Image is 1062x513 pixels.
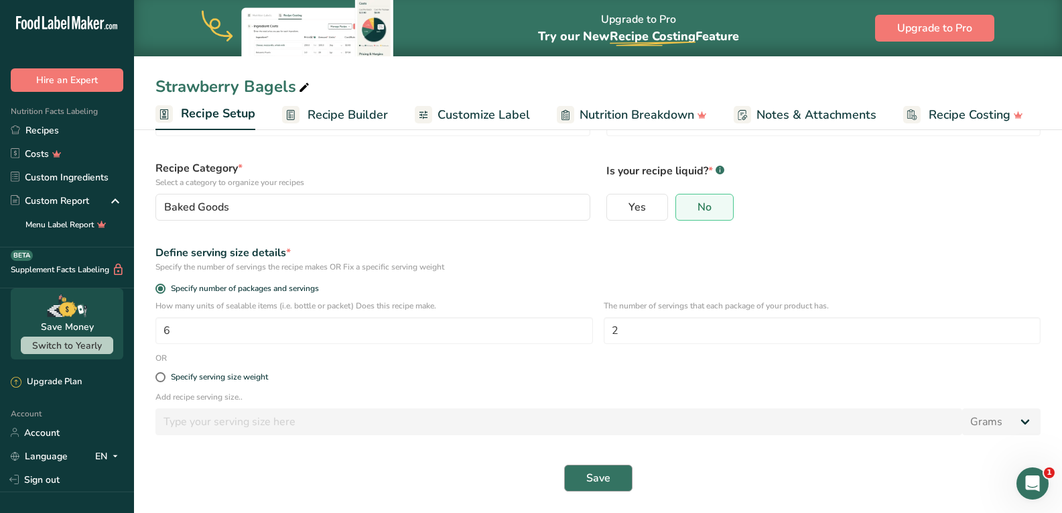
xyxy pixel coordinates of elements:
a: Customize Label [415,100,530,130]
div: Upgrade Plan [11,376,82,389]
div: Custom Report [11,194,89,208]
span: Switch to Yearly [32,339,102,352]
button: Switch to Yearly [21,337,113,354]
span: Recipe Costing [929,106,1010,124]
div: Strawberry Bagels [155,74,312,99]
span: Upgrade to Pro [897,20,972,36]
button: Baked Goods [155,194,590,221]
span: 1 [1044,467,1055,478]
button: Upgrade to Pro [875,15,994,42]
label: Recipe Category [155,160,590,188]
span: Save [586,470,610,486]
span: Baked Goods [164,199,229,215]
div: Save Money [41,320,94,334]
a: Nutrition Breakdown [557,100,707,130]
span: Recipe Setup [181,105,255,123]
div: OR [147,352,175,364]
div: EN [95,448,123,464]
span: Customize Label [438,106,530,124]
button: Hire an Expert [11,68,123,92]
span: Recipe Costing [610,28,695,44]
p: Add recipe serving size.. [155,391,1041,403]
a: Recipe Builder [282,100,388,130]
span: No [698,201,712,214]
span: Nutrition Breakdown [580,106,694,124]
span: Yes [628,201,646,214]
div: Upgrade to Pro [538,1,739,56]
div: Specify the number of servings the recipe makes OR Fix a specific serving weight [155,261,1041,273]
div: Specify serving size weight [171,372,268,382]
a: Recipe Costing [903,100,1023,130]
a: Language [11,445,68,468]
span: Notes & Attachments [756,106,876,124]
a: Recipe Setup [155,99,255,131]
div: BETA [11,250,33,261]
span: Specify number of packages and servings [165,284,319,294]
div: Define serving size details [155,245,1041,261]
a: Notes & Attachments [734,100,876,130]
p: How many units of sealable items (i.e. bottle or packet) Does this recipe make. [155,300,593,312]
iframe: Intercom live chat [1016,467,1049,500]
input: Type your serving size here [155,408,962,435]
p: Is your recipe liquid? [606,160,1041,179]
span: Recipe Builder [308,106,388,124]
p: The number of servings that each package of your product has. [604,300,1041,312]
p: Select a category to organize your recipes [155,176,590,188]
button: Save [564,465,633,492]
span: Try our New Feature [538,28,739,44]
